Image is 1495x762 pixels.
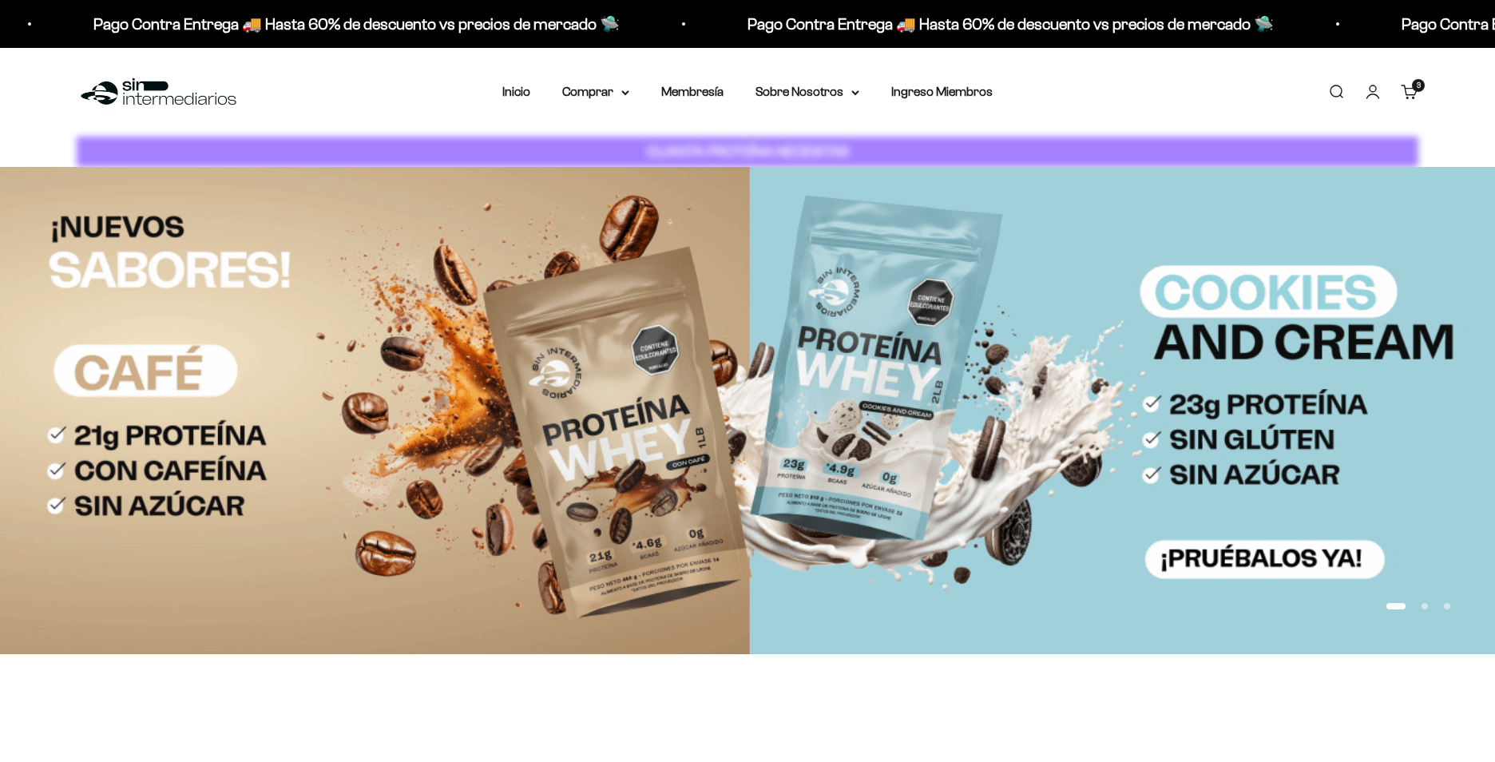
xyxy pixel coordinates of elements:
[891,85,993,98] a: Ingreso Miembros
[502,85,530,98] a: Inicio
[755,81,859,102] summary: Sobre Nosotros
[1417,81,1421,89] span: 3
[745,11,1271,37] p: Pago Contra Entrega 🚚 Hasta 60% de descuento vs precios de mercado 🛸
[91,11,617,37] p: Pago Contra Entrega 🚚 Hasta 60% de descuento vs precios de mercado 🛸
[562,81,629,102] summary: Comprar
[647,143,849,160] strong: CUANTA PROTEÍNA NECESITAS
[661,85,724,98] a: Membresía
